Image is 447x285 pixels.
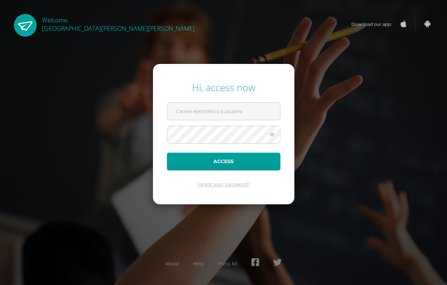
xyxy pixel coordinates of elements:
[42,14,195,32] div: Welcome,
[351,17,398,31] span: Download our app:
[165,260,179,267] a: About
[197,181,250,188] a: Forgot your password?
[193,260,204,267] a: Help
[42,24,195,32] span: [GEOGRAPHIC_DATA][PERSON_NAME][PERSON_NAME]
[167,103,280,120] input: Correo electrónico o usuario
[167,153,280,170] button: Access
[167,81,280,94] div: Hi, access now
[218,260,237,267] a: Press kit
